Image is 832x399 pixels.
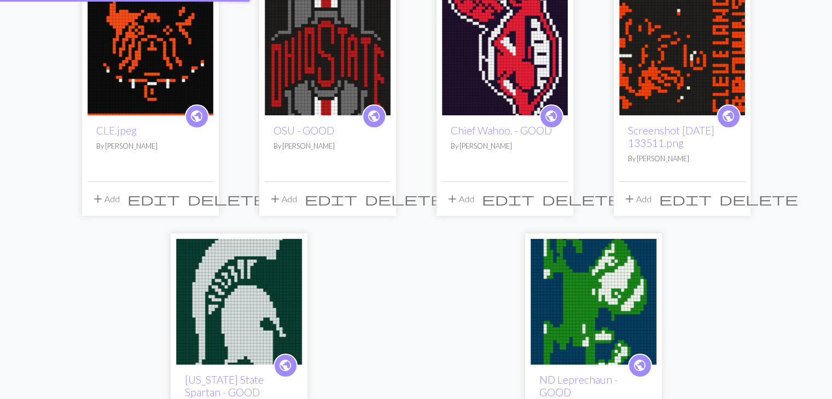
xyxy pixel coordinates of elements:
[482,192,534,206] i: Edit
[124,189,184,209] button: Edit
[623,191,636,207] span: add
[659,191,712,207] span: edit
[278,355,292,377] i: public
[544,108,558,125] span: public
[365,191,444,207] span: delete
[717,104,741,128] a: public
[451,141,559,151] p: By [PERSON_NAME]
[190,105,203,127] i: public
[127,192,180,206] i: Edit
[633,355,647,377] i: public
[633,357,647,374] span: public
[442,189,478,209] button: Add
[539,373,618,398] a: ND Leprechaun - GOOD
[274,354,298,378] a: public
[531,239,656,365] img: Leprechaun
[451,124,552,137] a: Chief Wahoo. - GOOD
[442,46,568,56] a: Straight Feather
[619,189,655,209] button: Add
[619,46,745,56] a: Screenshot 2025-08-18 133511.png
[362,104,386,128] a: public
[446,191,459,207] span: add
[655,189,715,209] button: Edit
[539,104,563,128] a: public
[190,108,203,125] span: public
[88,189,124,209] button: Add
[478,189,538,209] button: Edit
[361,189,447,209] button: Delete
[531,295,656,306] a: Leprechaun
[274,124,334,137] a: OSU - GOOD
[659,192,712,206] i: Edit
[538,189,625,209] button: Delete
[184,189,270,209] button: Delete
[88,46,213,56] a: CLE.jpeg
[544,105,558,127] i: public
[722,108,735,125] span: public
[367,108,381,125] span: public
[96,141,205,151] p: By [PERSON_NAME]
[269,191,282,207] span: add
[185,104,209,128] a: public
[265,46,391,56] a: OSU - GOOD
[715,189,802,209] button: Delete
[274,141,382,151] p: By [PERSON_NAME]
[482,191,534,207] span: edit
[305,192,357,206] i: Edit
[542,191,621,207] span: delete
[176,239,302,365] img: MS2.jpg
[722,105,735,127] i: public
[188,191,266,207] span: delete
[278,357,292,374] span: public
[185,373,264,398] a: [US_STATE] State Spartan - GOOD
[301,189,361,209] button: Edit
[367,105,381,127] i: public
[628,124,714,149] a: Screenshot [DATE] 133511.png
[265,189,301,209] button: Add
[127,191,180,207] span: edit
[305,191,357,207] span: edit
[96,124,137,137] a: CLE.jpeg
[719,191,798,207] span: delete
[91,191,104,207] span: add
[176,295,302,306] a: MS2.jpg
[628,154,736,164] p: By [PERSON_NAME]
[628,354,652,378] a: public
